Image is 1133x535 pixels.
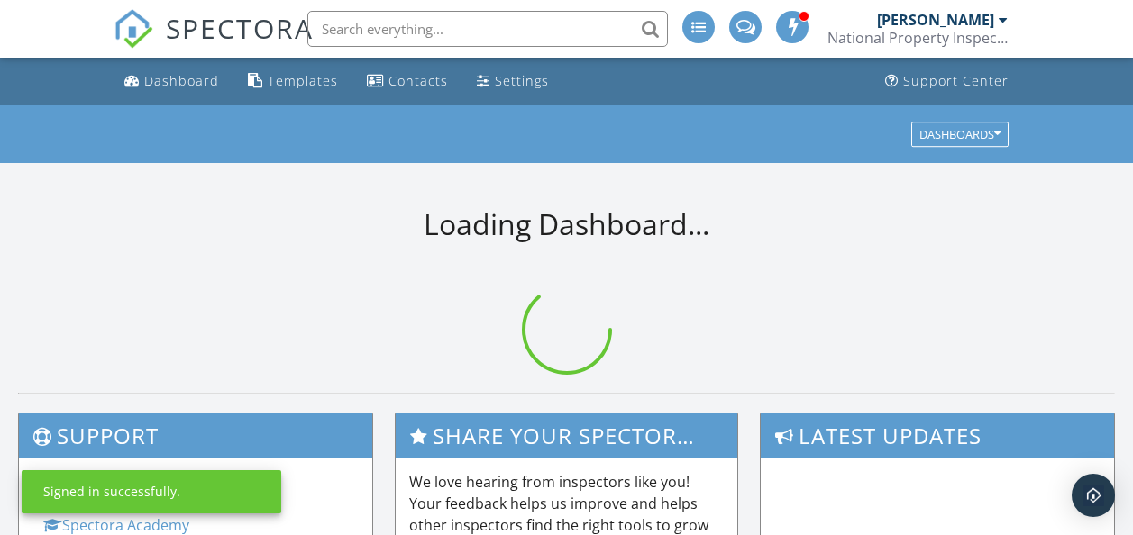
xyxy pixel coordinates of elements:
[396,413,738,458] h3: Share Your Spectora Experience
[919,128,1001,141] div: Dashboards
[495,72,549,89] div: Settings
[19,413,372,458] h3: Support
[307,11,668,47] input: Search everything...
[166,9,314,47] span: SPECTORA
[43,515,189,535] a: Spectora Academy
[114,24,314,62] a: SPECTORA
[241,65,345,98] a: Templates
[114,9,153,49] img: The Best Home Inspection Software - Spectora
[388,72,448,89] div: Contacts
[360,65,455,98] a: Contacts
[877,11,994,29] div: [PERSON_NAME]
[827,29,1008,47] div: National Property Inspections
[117,65,226,98] a: Dashboard
[761,413,1114,458] h3: Latest Updates
[1072,474,1115,517] div: Open Intercom Messenger
[470,65,556,98] a: Settings
[268,72,338,89] div: Templates
[144,72,219,89] div: Dashboard
[903,72,1009,89] div: Support Center
[43,483,180,501] div: Signed in successfully.
[878,65,1016,98] a: Support Center
[911,122,1009,147] button: Dashboards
